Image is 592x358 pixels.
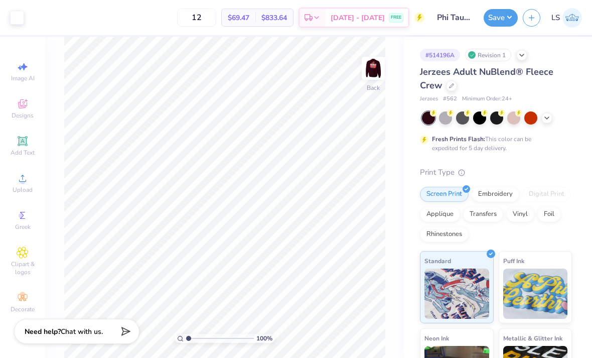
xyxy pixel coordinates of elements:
[465,49,511,61] div: Revision 1
[11,74,35,82] span: Image AI
[551,8,582,28] a: LS
[391,14,401,21] span: FREE
[562,8,582,28] img: Laken Salyers
[537,207,561,222] div: Foil
[424,269,489,319] img: Standard
[228,13,249,23] span: $69.47
[11,305,35,313] span: Decorate
[503,333,562,343] span: Metallic & Glitter Ink
[551,12,560,24] span: LS
[424,256,451,266] span: Standard
[61,327,103,336] span: Chat with us.
[256,334,272,343] span: 100 %
[462,95,512,103] span: Minimum Order: 24 +
[363,58,383,78] img: Back
[432,135,555,153] div: This color can be expedited for 5 day delivery.
[506,207,534,222] div: Vinyl
[420,95,438,103] span: Jerzees
[25,327,61,336] strong: Need help?
[12,111,34,120] span: Designs
[15,223,31,231] span: Greek
[503,256,524,266] span: Puff Ink
[367,83,380,92] div: Back
[420,187,469,202] div: Screen Print
[420,227,469,242] div: Rhinestones
[522,187,571,202] div: Digital Print
[429,8,479,28] input: Untitled Design
[420,167,572,178] div: Print Type
[443,95,457,103] span: # 562
[424,333,449,343] span: Neon Ink
[420,66,553,91] span: Jerzees Adult NuBlend® Fleece Crew
[11,149,35,157] span: Add Text
[420,207,460,222] div: Applique
[463,207,503,222] div: Transfers
[5,260,40,276] span: Clipart & logos
[261,13,287,23] span: $833.64
[472,187,519,202] div: Embroidery
[13,186,33,194] span: Upload
[420,49,460,61] div: # 514196A
[432,135,485,143] strong: Fresh Prints Flash:
[331,13,385,23] span: [DATE] - [DATE]
[177,9,216,27] input: – –
[484,9,518,27] button: Save
[503,269,568,319] img: Puff Ink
